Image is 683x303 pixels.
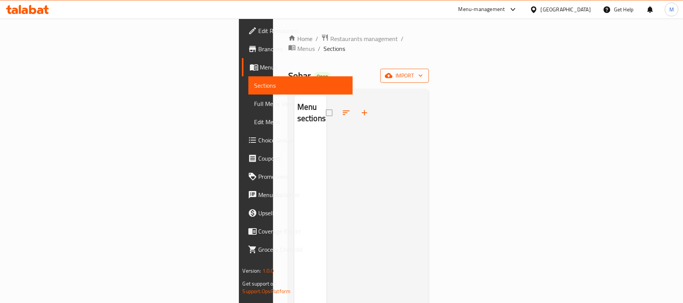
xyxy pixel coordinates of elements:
[259,172,347,181] span: Promotions
[259,227,347,236] span: Coverage Report
[401,34,404,43] li: /
[259,154,347,163] span: Coupons
[243,266,261,276] span: Version:
[294,131,327,137] nav: Menu sections
[260,63,347,72] span: Menus
[259,245,347,254] span: Grocery Checklist
[321,34,398,44] a: Restaurants management
[242,222,353,240] a: Coverage Report
[254,99,347,108] span: Full Menu View
[259,26,347,35] span: Edit Restaurant
[243,279,278,289] span: Get support on:
[259,136,347,145] span: Choice Groups
[248,76,353,95] a: Sections
[355,104,374,122] button: Add section
[242,204,353,222] a: Upsell
[242,131,353,149] a: Choice Groups
[254,117,347,126] span: Edit Menu
[541,5,591,14] div: [GEOGRAPHIC_DATA]
[248,95,353,113] a: Full Menu View
[669,5,674,14] span: M
[288,34,429,54] nav: breadcrumb
[242,40,353,58] a: Branches
[262,266,274,276] span: 1.0.0
[380,69,429,83] button: import
[242,149,353,167] a: Coupons
[242,22,353,40] a: Edit Restaurant
[242,240,353,259] a: Grocery Checklist
[242,58,353,76] a: Menus
[386,71,423,80] span: import
[259,208,347,218] span: Upsell
[242,186,353,204] a: Menu disclaimer
[330,34,398,43] span: Restaurants management
[243,286,291,296] a: Support.OpsPlatform
[259,44,347,54] span: Branches
[259,190,347,199] span: Menu disclaimer
[242,167,353,186] a: Promotions
[458,5,505,14] div: Menu-management
[248,113,353,131] a: Edit Menu
[254,81,347,90] span: Sections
